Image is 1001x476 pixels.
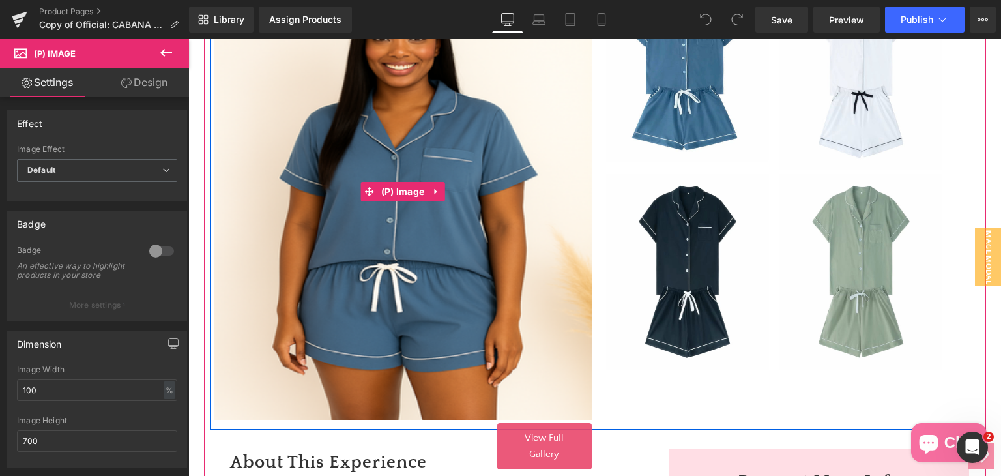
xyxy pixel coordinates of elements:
a: Laptop [523,7,555,33]
a: Dusty Blue Cotton Bridesmaid Pajamas [585,135,755,332]
input: auto [17,379,177,401]
input: auto [17,430,177,452]
span: Library [214,14,244,25]
a: Desktop [492,7,523,33]
a: Mobile [586,7,617,33]
div: An effective way to highlight products in your store [17,261,134,280]
span: image modal [787,188,813,247]
span: Publish [901,14,933,25]
a: Tablet [555,7,586,33]
inbox-online-store-chat: Shopify online store chat [719,384,802,426]
div: Dimension [17,331,62,350]
a: Product Pages [39,7,189,17]
div: Assign Products [269,14,341,25]
div: Badge [17,245,136,259]
a: New Library [189,7,254,33]
span: (P) Image [190,143,240,162]
div: Image Width [17,365,177,374]
span: Copy of Official: CABANA BOYS page- [DATE] [39,20,164,30]
img: Dusty Blue Cotton Bridesmaid Pajamas [591,135,754,331]
a: Design [97,68,192,97]
button: More settings [8,290,186,320]
div: Image Height [17,416,177,425]
span: Save [771,13,792,27]
a: Expand / Collapse [239,143,256,162]
a: Preview [813,7,880,33]
button: Publish [885,7,965,33]
span: (P) Image [34,48,76,59]
img: Dusty Blue Cotton Bridesmaid Pajamas [418,135,581,331]
div: Badge [17,211,46,230]
p: More settings [69,299,121,311]
button: More [970,7,996,33]
div: Image Effect [17,145,177,154]
b: Default [27,165,55,175]
div: Effect [17,111,42,129]
h3: About This Experience [42,410,451,437]
a: View Full Gallery [309,384,403,430]
span: 2 [983,432,994,442]
button: Undo [693,7,719,33]
span: View Full Gallery [336,393,375,421]
iframe: Intercom live chat [957,432,988,463]
a: Dusty Blue Cotton Bridesmaid Pajamas [411,135,582,332]
span: Preview [829,13,864,27]
h3: Request More Info [490,430,772,456]
div: % [164,381,175,399]
button: Redo [724,7,750,33]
